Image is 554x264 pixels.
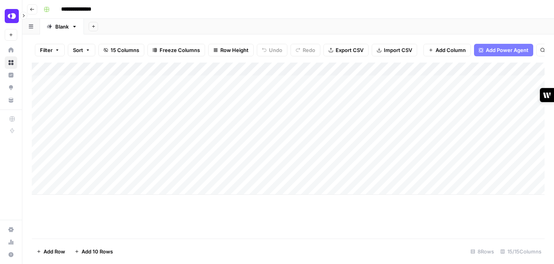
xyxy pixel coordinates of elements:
[220,46,249,54] span: Row Height
[336,46,363,54] span: Export CSV
[5,94,17,106] a: Your Data
[436,46,466,54] span: Add Column
[111,46,139,54] span: 15 Columns
[323,44,369,56] button: Export CSV
[372,44,417,56] button: Import CSV
[384,46,412,54] span: Import CSV
[5,44,17,56] a: Home
[32,245,70,258] button: Add Row
[208,44,254,56] button: Row Height
[291,44,320,56] button: Redo
[467,245,497,258] div: 8 Rows
[98,44,144,56] button: 15 Columns
[5,69,17,81] a: Insights
[5,6,17,26] button: Workspace: OpenPhone
[44,248,65,255] span: Add Row
[35,44,65,56] button: Filter
[68,44,95,56] button: Sort
[486,46,529,54] span: Add Power Agent
[474,44,533,56] button: Add Power Agent
[5,236,17,248] a: Usage
[5,9,19,23] img: OpenPhone Logo
[303,46,315,54] span: Redo
[55,23,69,31] div: Blank
[40,19,84,34] a: Blank
[5,248,17,261] button: Help + Support
[160,46,200,54] span: Freeze Columns
[147,44,205,56] button: Freeze Columns
[5,56,17,69] a: Browse
[73,46,83,54] span: Sort
[257,44,287,56] button: Undo
[497,245,545,258] div: 15/15 Columns
[82,248,113,255] span: Add 10 Rows
[40,46,53,54] span: Filter
[423,44,471,56] button: Add Column
[5,223,17,236] a: Settings
[269,46,282,54] span: Undo
[5,81,17,94] a: Opportunities
[70,245,118,258] button: Add 10 Rows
